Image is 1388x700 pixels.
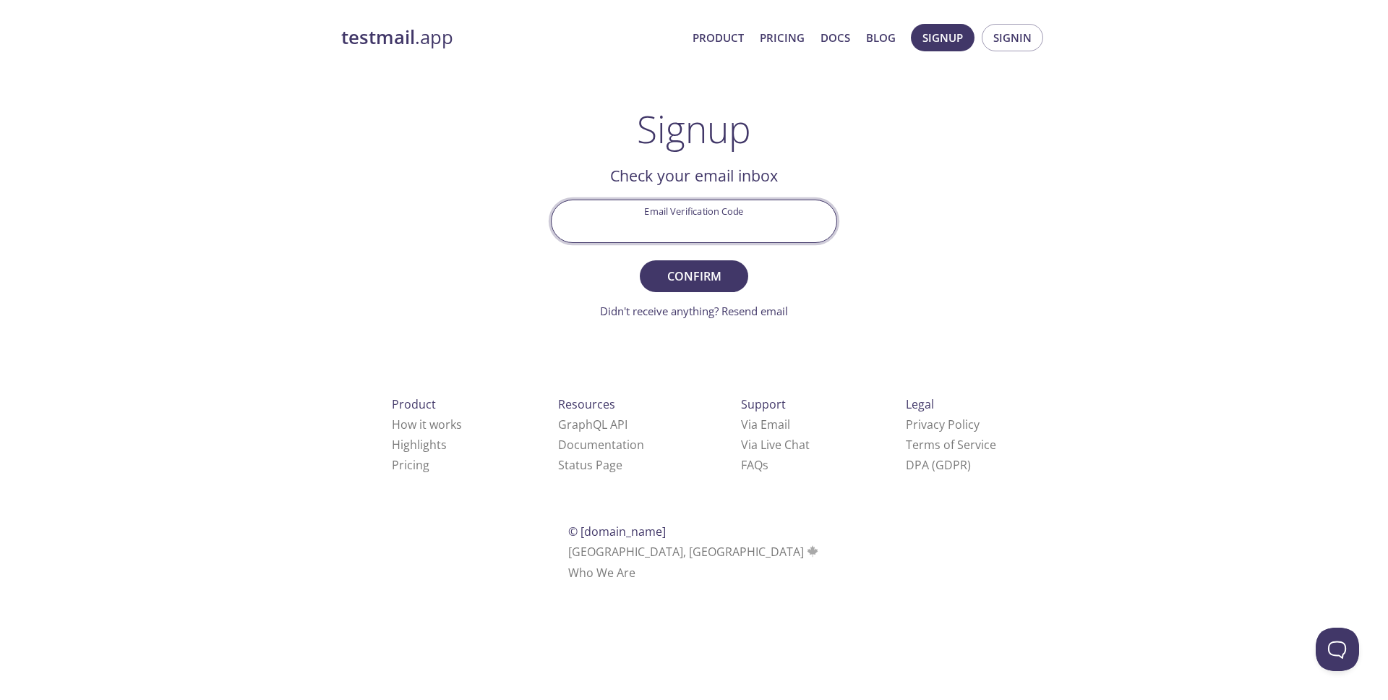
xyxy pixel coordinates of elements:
[922,28,963,47] span: Signup
[911,24,974,51] button: Signup
[640,260,748,292] button: Confirm
[558,417,627,432] a: GraphQL API
[392,417,462,432] a: How it works
[906,417,980,432] a: Privacy Policy
[866,28,896,47] a: Blog
[821,28,850,47] a: Docs
[341,25,681,50] a: testmail.app
[600,304,788,318] a: Didn't receive anything? Resend email
[906,396,934,412] span: Legal
[982,24,1043,51] button: Signin
[741,417,790,432] a: Via Email
[568,544,821,560] span: [GEOGRAPHIC_DATA], [GEOGRAPHIC_DATA]
[763,457,768,473] span: s
[392,437,447,453] a: Highlights
[993,28,1032,47] span: Signin
[741,457,768,473] a: FAQ
[558,396,615,412] span: Resources
[693,28,744,47] a: Product
[1316,628,1359,671] iframe: Help Scout Beacon - Open
[558,457,622,473] a: Status Page
[341,25,415,50] strong: testmail
[741,437,810,453] a: Via Live Chat
[760,28,805,47] a: Pricing
[906,437,996,453] a: Terms of Service
[656,266,732,286] span: Confirm
[741,396,786,412] span: Support
[906,457,971,473] a: DPA (GDPR)
[568,524,666,539] span: © [DOMAIN_NAME]
[558,437,644,453] a: Documentation
[568,565,635,581] a: Who We Are
[637,107,751,150] h1: Signup
[392,396,436,412] span: Product
[551,163,837,188] h2: Check your email inbox
[392,457,429,473] a: Pricing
